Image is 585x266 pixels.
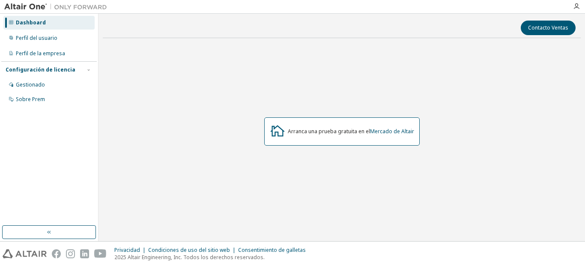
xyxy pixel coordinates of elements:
[52,249,61,258] img: facebook.svg
[370,128,414,135] a: Mercado de Altair
[521,21,576,35] button: Contacto Ventas
[238,247,311,254] div: Consentimiento de galletas
[16,96,45,103] div: Sobre Prem
[16,35,57,42] div: Perfil del usuario
[3,249,47,258] img: altair_logo.svg
[114,247,148,254] div: Privacidad
[148,247,238,254] div: Condiciones de uso del sitio web
[66,249,75,258] img: instagram.svg
[6,66,75,73] div: Configuración de licencia
[114,254,311,261] p: 2025 Altair Engineering, Inc. Todos los derechos reservados.
[94,249,107,258] img: youtube.svg
[80,249,89,258] img: linkedin.svg
[16,81,45,88] div: Gestionado
[288,128,414,135] div: Arranca una prueba gratuita en el
[16,19,46,26] div: Dashboard
[4,3,111,11] img: Altair Uno
[16,50,65,57] div: Perfil de la empresa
